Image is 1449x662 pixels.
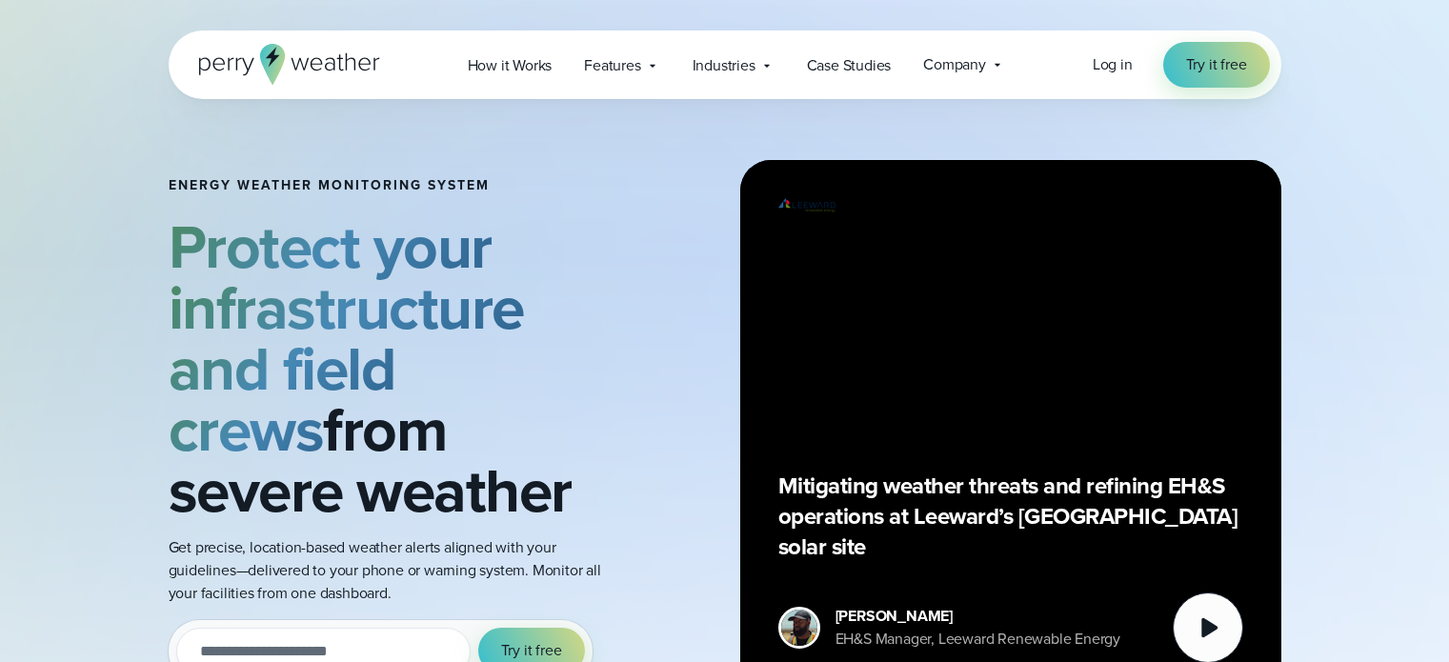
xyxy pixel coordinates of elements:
span: Company [923,53,986,76]
p: Get precise, location-based weather alerts aligned with your guidelines—delivered to your phone o... [169,536,614,605]
img: Donald Dennis Headshot [781,610,817,646]
a: Try it free [1163,42,1270,88]
a: Case Studies [791,46,908,85]
strong: Protect your infrastructure and field crews [169,202,524,474]
h2: from severe weather [169,216,614,521]
span: Case Studies [807,54,892,77]
div: EH&S Manager, Leeward Renewable Energy [835,628,1120,651]
h1: Energy Weather Monitoring System [169,178,614,193]
a: How it Works [452,46,569,85]
span: Try it free [501,639,562,662]
p: Mitigating weather threats and refining EH&S operations at Leeward’s [GEOGRAPHIC_DATA] solar site [778,471,1243,562]
span: Log in [1093,53,1133,75]
a: Log in [1093,53,1133,76]
img: Leeward Renewable Energy Logo [778,198,835,212]
span: Features [584,54,640,77]
span: Try it free [1186,53,1247,76]
div: [PERSON_NAME] [835,605,1120,628]
span: Industries [693,54,755,77]
span: How it Works [468,54,553,77]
